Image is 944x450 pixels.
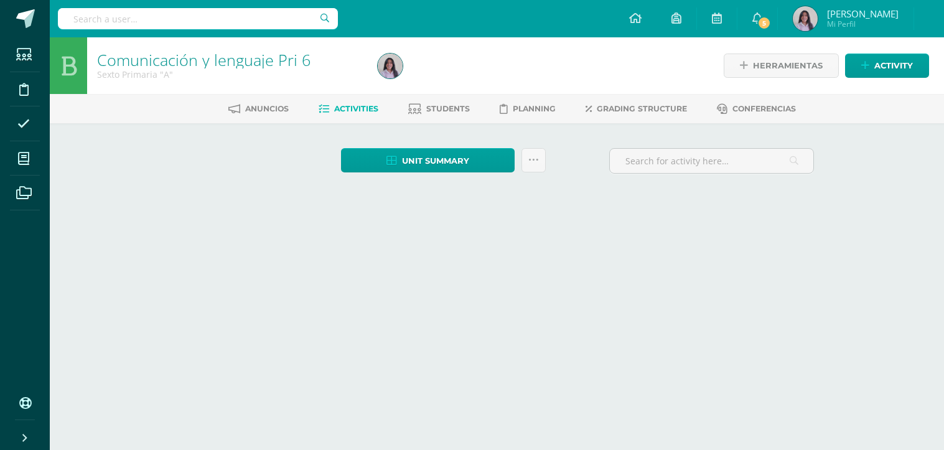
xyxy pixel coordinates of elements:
[97,51,363,68] h1: Comunicación y lenguaje Pri 6
[408,99,470,119] a: Students
[753,54,823,77] span: Herramientas
[717,99,796,119] a: Conferencias
[341,148,515,172] a: Unit summary
[597,104,687,113] span: Grading structure
[513,104,556,113] span: Planning
[378,54,403,78] img: 2e7ec2bf65bdb1b7ba449eab1a65d432.png
[827,19,899,29] span: Mi Perfil
[793,6,818,31] img: 2e7ec2bf65bdb1b7ba449eab1a65d432.png
[97,68,363,80] div: Sexto Primaria 'A'
[334,104,378,113] span: Activities
[874,54,913,77] span: Activity
[732,104,796,113] span: Conferencias
[610,149,813,173] input: Search for activity here…
[845,54,929,78] a: Activity
[757,16,771,30] span: 5
[500,99,556,119] a: Planning
[245,104,289,113] span: Anuncios
[827,7,899,20] span: [PERSON_NAME]
[228,99,289,119] a: Anuncios
[426,104,470,113] span: Students
[97,49,311,70] a: Comunicación y lenguaje Pri 6
[724,54,839,78] a: Herramientas
[586,99,687,119] a: Grading structure
[402,149,469,172] span: Unit summary
[319,99,378,119] a: Activities
[58,8,338,29] input: Search a user…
